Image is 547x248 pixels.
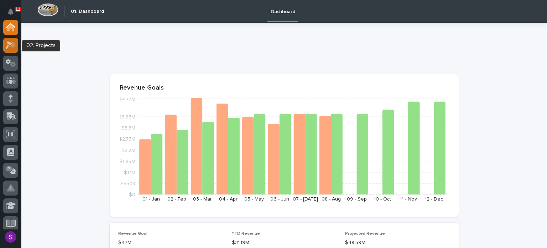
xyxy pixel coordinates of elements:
text: 07 - [DATE] [293,197,318,202]
text: 05 - May [244,197,264,202]
div: Notifications11 [9,9,18,20]
p: $47M [118,239,223,247]
text: 11 - Nov [400,197,417,202]
p: 11 [16,7,20,12]
tspan: $2.75M [119,137,135,142]
tspan: $2.2M [121,148,135,153]
text: 12 - Dec [425,197,443,202]
span: Projected Revenue [345,232,385,236]
span: Revenue Goal [118,232,147,236]
img: Workspace Logo [37,3,58,16]
p: Revenue Goals [120,84,449,92]
text: 04 - Apr [219,197,238,202]
text: 01 - Jan [142,197,160,202]
p: $31.19M [232,239,337,247]
text: 08 - Aug [322,197,341,202]
button: Notifications [3,4,18,19]
text: 09 - Sep [347,197,367,202]
p: $48.59M [345,239,450,247]
text: 10 - Oct [374,197,391,202]
tspan: $1.65M [119,159,135,164]
tspan: $550K [120,181,135,186]
tspan: $1.1M [124,170,135,175]
text: 03 - Mar [193,197,212,202]
text: 06 - Jun [270,197,289,202]
text: 02 - Feb [167,197,186,202]
tspan: $3.3M [121,126,135,131]
tspan: $4.77M [119,97,135,102]
h2: 01. Dashboard [71,9,104,15]
tspan: $0 [129,192,135,197]
tspan: $3.85M [119,115,135,120]
button: users-avatar [3,229,18,244]
span: YTD Revenue [232,232,260,236]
